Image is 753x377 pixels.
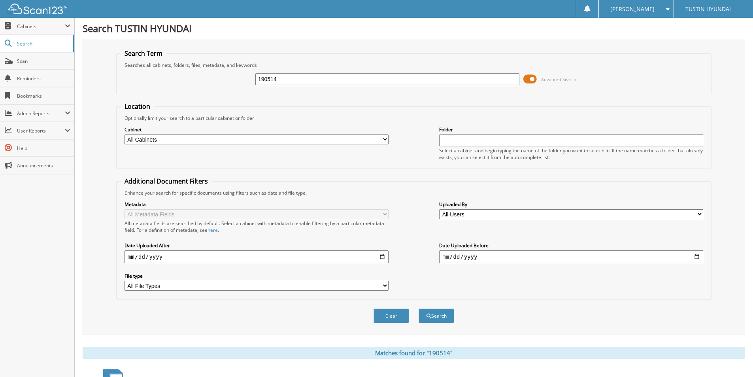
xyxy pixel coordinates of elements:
div: Matches found for "190514" [83,347,745,359]
input: end [439,250,703,263]
label: Folder [439,126,703,133]
span: [PERSON_NAME] [610,7,655,11]
span: Admin Reports [17,110,65,117]
div: Enhance your search for specific documents using filters such as date and file type. [121,189,707,196]
label: Date Uploaded After [125,242,389,249]
span: Bookmarks [17,93,70,99]
div: Searches all cabinets, folders, files, metadata, and keywords [121,62,707,68]
label: Date Uploaded Before [439,242,703,249]
div: Select a cabinet and begin typing the name of the folder you want to search in. If the name match... [439,147,703,161]
span: User Reports [17,127,65,134]
input: start [125,250,389,263]
h1: Search TUSTIN HYUNDAI [83,22,745,35]
span: Cabinets [17,23,65,30]
button: Search [419,309,454,323]
div: All metadata fields are searched by default. Select a cabinet with metadata to enable filtering b... [125,220,389,233]
legend: Additional Document Filters [121,177,212,186]
span: Search [17,40,69,47]
span: Reminders [17,75,70,82]
label: Uploaded By [439,201,703,208]
label: Cabinet [125,126,389,133]
span: Announcements [17,162,70,169]
legend: Search Term [121,49,166,58]
span: Help [17,145,70,152]
span: Advanced Search [541,76,576,82]
span: Scan [17,58,70,64]
legend: Location [121,102,154,111]
img: scan123-logo-white.svg [8,4,67,14]
button: Clear [374,309,409,323]
label: Metadata [125,201,389,208]
div: Optionally limit your search to a particular cabinet or folder [121,115,707,121]
span: TUSTIN HYUNDAI [685,7,731,11]
a: here [208,227,218,233]
label: File type [125,273,389,279]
